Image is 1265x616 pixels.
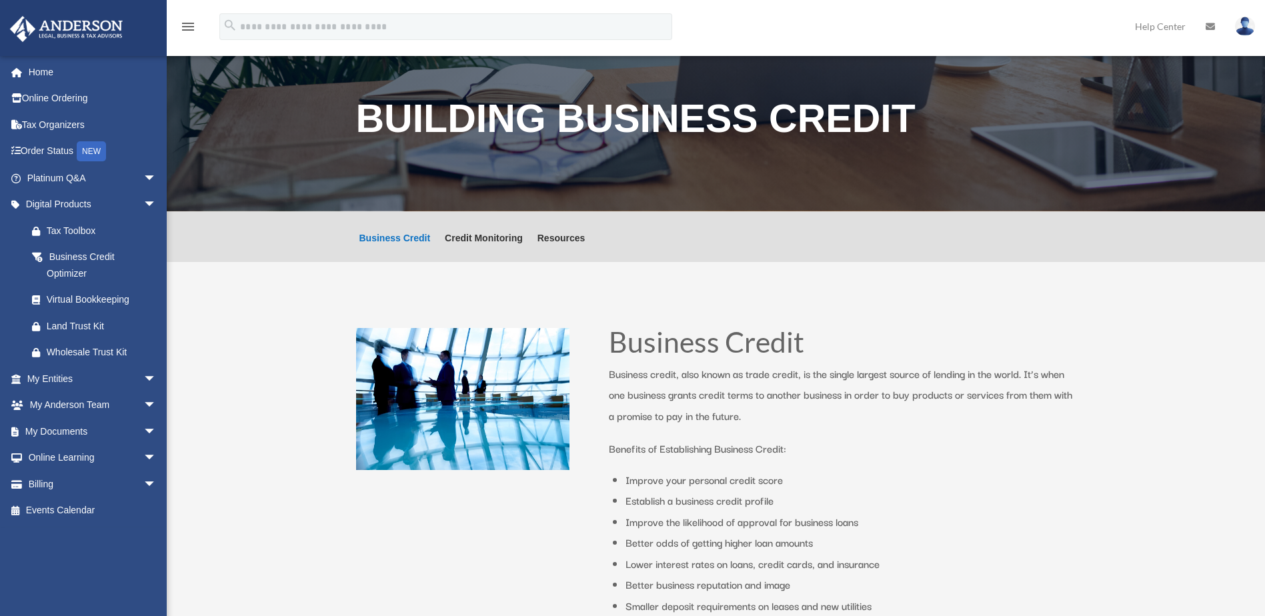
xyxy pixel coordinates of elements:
a: Events Calendar [9,497,177,524]
div: Tax Toolbox [47,223,160,239]
span: arrow_drop_down [143,418,170,445]
i: menu [180,19,196,35]
li: Lower interest rates on loans, credit cards, and insurance [625,553,1076,575]
a: My Documentsarrow_drop_down [9,418,177,445]
span: arrow_drop_down [143,471,170,498]
div: NEW [77,141,106,161]
a: Wholesale Trust Kit [19,339,177,366]
span: arrow_drop_down [143,191,170,219]
a: Tax Toolbox [19,217,177,244]
li: Better odds of getting higher loan amounts [625,532,1076,553]
a: menu [180,23,196,35]
img: Anderson Advisors Platinum Portal [6,16,127,42]
p: Benefits of Establishing Business Credit: [609,438,1076,459]
a: Virtual Bookkeeping [19,287,177,313]
span: arrow_drop_down [143,165,170,192]
a: My Anderson Teamarrow_drop_down [9,392,177,419]
a: Billingarrow_drop_down [9,471,177,497]
a: Land Trust Kit [19,313,177,339]
h1: Business Credit [609,328,1076,363]
a: My Entitiesarrow_drop_down [9,365,177,392]
a: Credit Monitoring [445,233,523,262]
li: Establish a business credit profile [625,490,1076,511]
li: Better business reputation and image [625,574,1076,595]
a: Home [9,59,177,85]
a: Business Credit [359,233,431,262]
span: arrow_drop_down [143,392,170,419]
li: Improve the likelihood of approval for business loans [625,511,1076,533]
a: Order StatusNEW [9,138,177,165]
a: Digital Productsarrow_drop_down [9,191,177,218]
span: arrow_drop_down [143,445,170,472]
div: Land Trust Kit [47,318,160,335]
a: Online Learningarrow_drop_down [9,445,177,471]
a: Business Credit Optimizer [19,244,170,287]
a: Online Ordering [9,85,177,112]
a: Platinum Q&Aarrow_drop_down [9,165,177,191]
a: Tax Organizers [9,111,177,138]
div: Wholesale Trust Kit [47,344,160,361]
img: business people talking in office [356,328,569,471]
span: arrow_drop_down [143,365,170,393]
p: Business credit, also known as trade credit, is the single largest source of lending in the world... [609,363,1076,439]
h1: Building Business Credit [356,99,1076,145]
i: search [223,18,237,33]
div: Virtual Bookkeeping [47,291,160,308]
img: User Pic [1235,17,1255,36]
li: Improve your personal credit score [625,469,1076,491]
a: Resources [537,233,585,262]
div: Business Credit Optimizer [47,249,153,281]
